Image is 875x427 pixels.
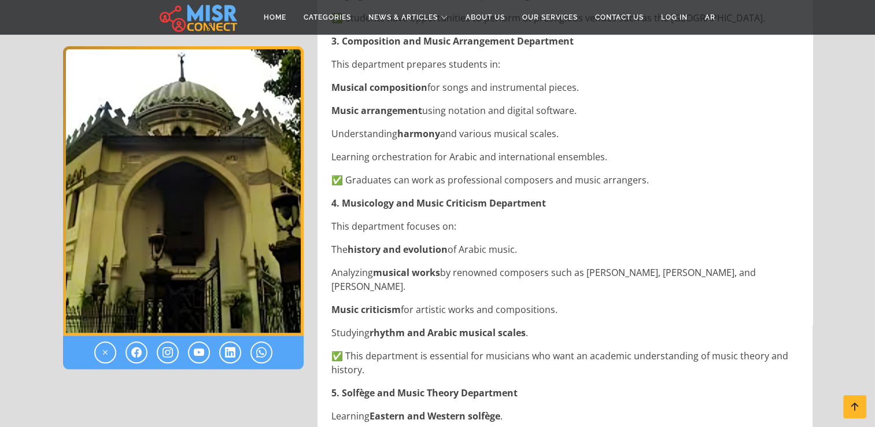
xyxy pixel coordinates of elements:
[514,6,586,28] a: Our Services
[331,35,574,47] strong: 3. Composition and Music Arrangement Department
[331,242,801,256] p: The of Arabic music.
[331,266,801,293] p: Analyzing by renowned composers such as [PERSON_NAME], [PERSON_NAME], and [PERSON_NAME].
[397,127,440,140] strong: harmony
[368,12,438,23] span: News & Articles
[331,197,546,209] strong: 4. Musicology and Music Criticism Department
[586,6,652,28] a: Contact Us
[696,6,724,28] a: AR
[331,150,801,164] p: Learning orchestration for Arabic and international ensembles.
[331,303,401,316] strong: Music criticism
[331,173,801,187] p: ✅ Graduates can work as professional composers and music arrangers.
[348,243,448,256] strong: history and evolution
[160,3,237,32] img: main.misr_connect
[370,326,526,339] strong: rhythm and Arabic musical scales
[331,104,801,117] p: using notation and digital software.
[373,266,440,279] strong: musical works
[457,6,514,28] a: About Us
[331,326,801,340] p: Studying .
[331,386,518,399] strong: 5. Solfège and Music Theory Department
[331,81,427,94] strong: Musical composition
[370,410,500,422] strong: Eastern and Western solfège
[63,46,304,336] img: The Higher Institute of Arabic Music
[255,6,295,28] a: Home
[331,104,422,117] strong: Music arrangement
[360,6,457,28] a: News & Articles
[331,349,801,377] p: ✅ This department is essential for musicians who want an academic understanding of music theory a...
[63,46,304,336] div: 1 / 1
[331,303,801,316] p: for artistic works and compositions.
[331,219,801,233] p: This department focuses on:
[331,80,801,94] p: for songs and instrumental pieces.
[331,57,801,71] p: This department prepares students in:
[652,6,696,28] a: Log in
[331,127,801,141] p: Understanding and various musical scales.
[295,6,360,28] a: Categories
[331,409,801,423] p: Learning .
